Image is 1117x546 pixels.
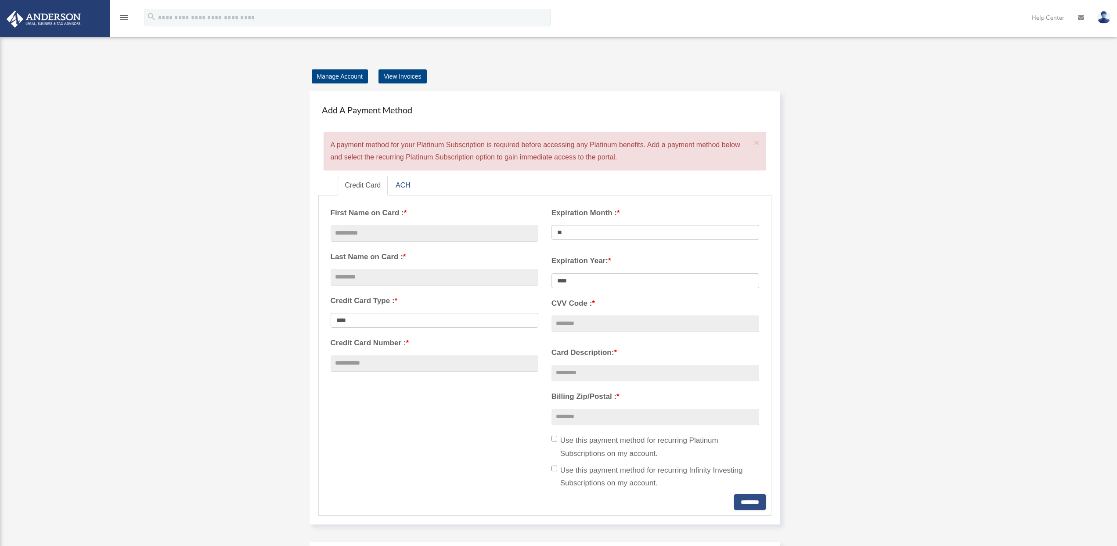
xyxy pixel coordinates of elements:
[119,12,129,23] i: menu
[551,434,759,460] label: Use this payment method for recurring Platinum Subscriptions on my account.
[331,336,538,350] label: Credit Card Number :
[331,294,538,307] label: Credit Card Type :
[331,206,538,220] label: First Name on Card :
[551,206,759,220] label: Expiration Month :
[551,436,557,441] input: Use this payment method for recurring Platinum Subscriptions on my account.
[324,132,767,170] div: A payment method for your Platinum Subscription is required before accessing any Platinum benefit...
[551,254,759,268] label: Expiration Year:
[338,176,388,195] a: Credit Card
[312,69,368,83] a: Manage Account
[331,250,538,264] label: Last Name on Card :
[754,137,760,148] span: ×
[754,138,760,147] button: Close
[551,466,557,471] input: Use this payment method for recurring Infinity Investing Subscriptions on my account.
[1097,11,1110,24] img: User Pic
[147,12,156,22] i: search
[4,11,83,28] img: Anderson Advisors Platinum Portal
[389,176,418,195] a: ACH
[551,297,759,310] label: CVV Code :
[378,69,426,83] a: View Invoices
[551,346,759,359] label: Card Description:
[551,390,759,403] label: Billing Zip/Postal :
[119,15,129,23] a: menu
[551,464,759,490] label: Use this payment method for recurring Infinity Investing Subscriptions on my account.
[318,100,772,119] h4: Add A Payment Method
